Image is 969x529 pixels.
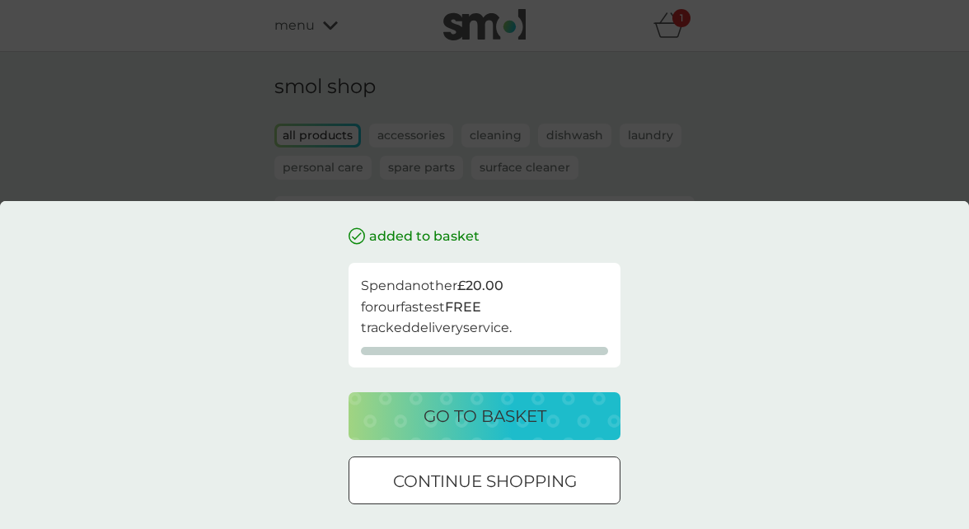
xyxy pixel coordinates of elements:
button: go to basket [349,392,620,440]
button: continue shopping [349,456,620,504]
strong: FREE [445,299,481,315]
strong: £20.00 [457,278,503,293]
p: go to basket [424,403,546,429]
p: Spend another for our fastest tracked delivery service. [361,275,608,339]
p: continue shopping [393,468,577,494]
p: added to basket [369,226,480,247]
